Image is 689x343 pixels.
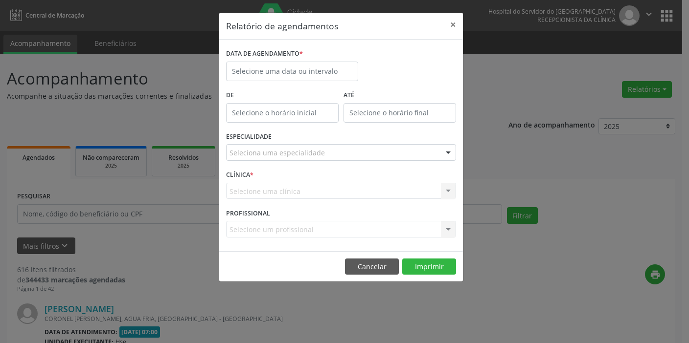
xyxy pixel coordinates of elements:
label: ESPECIALIDADE [226,129,272,145]
label: PROFISSIONAL [226,206,270,221]
label: De [226,88,339,103]
input: Selecione uma data ou intervalo [226,62,358,81]
input: Selecione o horário final [344,103,456,123]
label: DATA DE AGENDAMENTO [226,46,303,62]
input: Selecione o horário inicial [226,103,339,123]
label: ATÉ [344,88,456,103]
span: Seleciona uma especialidade [230,148,325,158]
button: Imprimir [402,258,456,275]
button: Close [443,13,463,37]
label: CLÍNICA [226,168,253,183]
h5: Relatório de agendamentos [226,20,338,32]
button: Cancelar [345,258,399,275]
